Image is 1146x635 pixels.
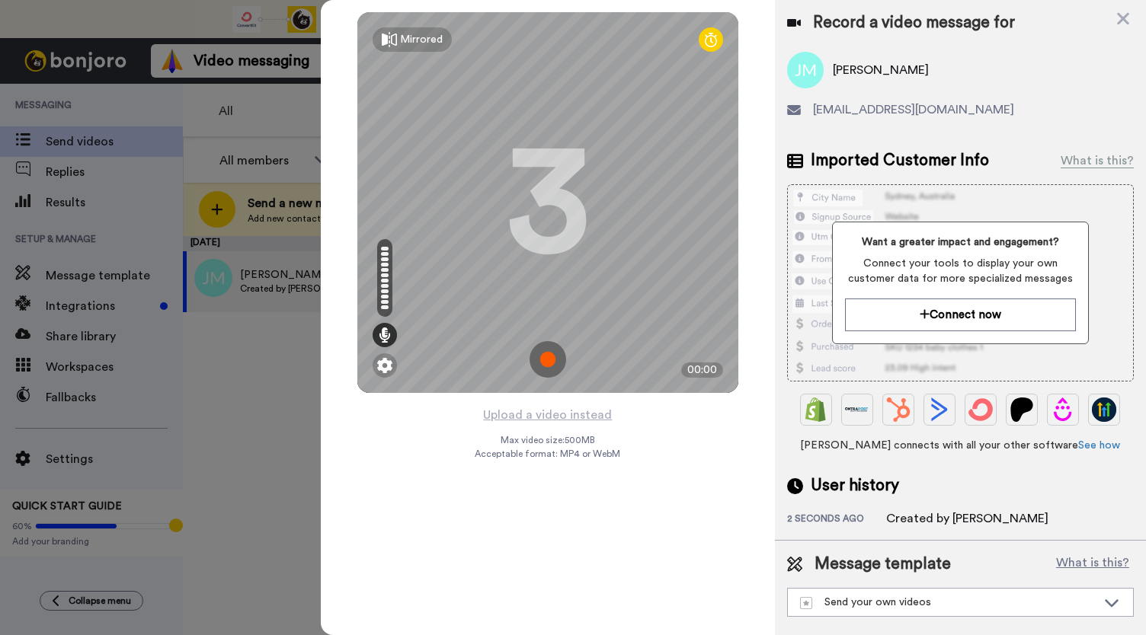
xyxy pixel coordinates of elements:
span: Want a greater impact and engagement? [845,235,1076,250]
img: demo-template.svg [800,597,812,609]
div: Send your own videos [800,595,1096,610]
button: Upload a video instead [479,405,616,425]
button: What is this? [1052,553,1134,576]
span: Imported Customer Info [811,149,989,172]
a: See how [1078,440,1120,451]
img: ConvertKit [968,397,993,422]
div: 3 [506,145,590,260]
img: Drip [1051,397,1075,422]
button: Connect now [845,298,1076,331]
span: [PERSON_NAME] connects with all your other software [787,438,1134,453]
img: ic_gear.svg [377,358,392,373]
img: Shopify [804,397,828,422]
div: What is this? [1061,152,1134,170]
span: Message template [815,553,951,576]
div: 00:00 [681,362,723,378]
img: ActiveCampaign [927,397,952,422]
span: Max video size: 500 MB [501,434,595,446]
span: Acceptable format: MP4 or WebM [475,448,620,460]
img: Ontraport [845,397,869,422]
span: Connect your tools to display your own customer data for more specialized messages [845,256,1076,286]
div: 2 seconds ago [787,512,886,528]
img: Hubspot [886,397,911,422]
img: ic_record_start.svg [530,341,566,378]
span: User history [811,474,899,497]
img: GoHighLevel [1092,397,1116,422]
div: Created by [PERSON_NAME] [886,509,1048,528]
img: Patreon [1010,397,1034,422]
